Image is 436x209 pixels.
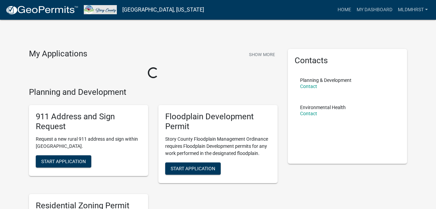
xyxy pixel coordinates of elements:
p: Request a new rural 911 address and sign within [GEOGRAPHIC_DATA]. [36,136,141,150]
button: Start Application [36,155,91,168]
h4: My Applications [29,49,87,59]
span: Start Application [171,166,215,171]
h5: 911 Address and Sign Request [36,112,141,132]
button: Start Application [165,162,221,175]
h4: Planning and Development [29,87,278,97]
a: mldmhrst [395,3,431,16]
h5: Floodplain Development Permit [165,112,271,132]
a: [GEOGRAPHIC_DATA], [US_STATE] [122,4,204,16]
a: My Dashboard [354,3,395,16]
p: Environmental Health [300,105,346,110]
button: Show More [246,49,278,60]
h5: Contacts [295,56,400,66]
a: Contact [300,84,317,89]
p: Planning & Development [300,78,352,83]
a: Home [335,3,354,16]
a: Contact [300,111,317,116]
img: Story County, Iowa [84,5,117,14]
p: Story County Floodplain Management Ordinance requires Floodplain Development permits for any work... [165,136,271,157]
span: Start Application [41,158,86,164]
